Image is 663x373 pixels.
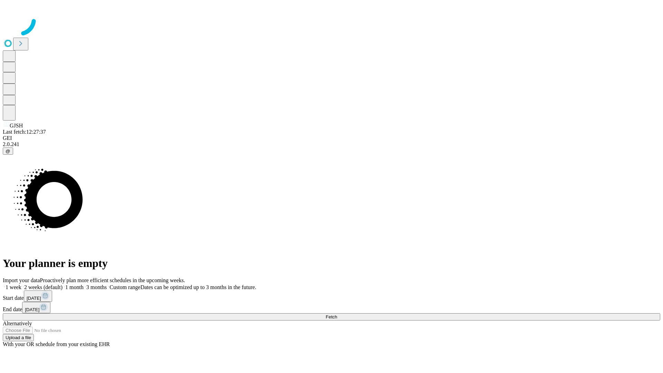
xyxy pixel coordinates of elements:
[6,284,21,290] span: 1 week
[3,141,660,147] div: 2.0.241
[65,284,84,290] span: 1 month
[10,123,23,128] span: GJSH
[326,314,337,319] span: Fetch
[3,302,660,313] div: End date
[3,147,13,155] button: @
[40,277,185,283] span: Proactively plan more efficient schedules in the upcoming weeks.
[141,284,256,290] span: Dates can be optimized up to 3 months in the future.
[3,277,40,283] span: Import your data
[24,284,63,290] span: 2 weeks (default)
[3,129,46,135] span: Last fetch: 12:27:37
[86,284,107,290] span: 3 months
[3,313,660,321] button: Fetch
[22,302,50,313] button: [DATE]
[3,290,660,302] div: Start date
[3,341,110,347] span: With your OR schedule from your existing EHR
[3,334,34,341] button: Upload a file
[3,257,660,270] h1: Your planner is empty
[3,135,660,141] div: GEI
[24,290,52,302] button: [DATE]
[109,284,140,290] span: Custom range
[3,321,32,326] span: Alternatively
[27,296,41,301] span: [DATE]
[6,149,10,154] span: @
[25,307,39,312] span: [DATE]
